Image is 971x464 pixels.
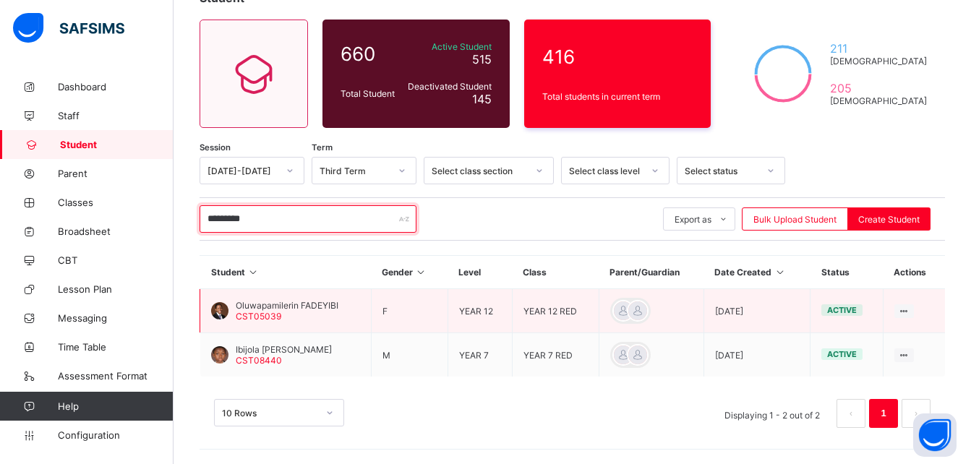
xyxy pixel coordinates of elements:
[448,333,512,377] td: YEAR 7
[208,166,278,176] div: [DATE]-[DATE]
[542,46,693,68] span: 416
[312,142,333,152] span: Term
[869,399,898,428] li: 1
[58,283,174,295] span: Lesson Plan
[58,168,174,179] span: Parent
[512,289,599,333] td: YEAR 12 RED
[512,256,599,289] th: Class
[448,289,512,333] td: YEAR 12
[58,400,173,412] span: Help
[200,142,231,152] span: Session
[406,81,492,92] span: Deactivated Student
[58,110,174,121] span: Staff
[247,267,260,278] i: Sort in Ascending Order
[58,197,174,208] span: Classes
[58,370,174,382] span: Assessment Format
[236,311,281,322] span: CST05039
[830,81,927,95] span: 205
[236,355,282,366] span: CST08440
[827,305,857,315] span: active
[837,399,865,428] li: 上一页
[714,399,831,428] li: Displaying 1 - 2 out of 2
[472,52,492,66] span: 515
[337,85,402,103] div: Total Student
[58,341,174,353] span: Time Table
[599,256,703,289] th: Parent/Guardian
[569,166,643,176] div: Select class level
[320,166,390,176] div: Third Term
[60,139,174,150] span: Student
[58,81,174,93] span: Dashboard
[222,408,317,418] div: 10 Rows
[542,91,693,102] span: Total students in current term
[685,166,758,176] div: Select status
[858,214,920,225] span: Create Student
[371,289,448,333] td: F
[371,333,448,377] td: M
[448,256,512,289] th: Level
[236,344,332,355] span: Ibijola [PERSON_NAME]
[810,256,884,289] th: Status
[58,429,173,441] span: Configuration
[830,41,927,56] span: 211
[200,256,372,289] th: Student
[512,333,599,377] td: YEAR 7 RED
[472,92,492,106] span: 145
[58,312,174,324] span: Messaging
[837,399,865,428] button: prev page
[13,13,124,43] img: safsims
[371,256,448,289] th: Gender
[432,166,527,176] div: Select class section
[236,300,338,311] span: Oluwapamilerin FADEYIBI
[415,267,427,278] i: Sort in Ascending Order
[902,399,931,428] button: next page
[58,254,174,266] span: CBT
[753,214,837,225] span: Bulk Upload Student
[774,267,786,278] i: Sort in Ascending Order
[902,399,931,428] li: 下一页
[675,214,711,225] span: Export as
[341,43,398,65] span: 660
[827,349,857,359] span: active
[703,256,810,289] th: Date Created
[876,404,890,423] a: 1
[883,256,945,289] th: Actions
[58,225,174,237] span: Broadsheet
[703,289,810,333] td: [DATE]
[830,56,927,66] span: [DEMOGRAPHIC_DATA]
[703,333,810,377] td: [DATE]
[913,413,957,457] button: Open asap
[406,41,492,52] span: Active Student
[830,95,927,106] span: [DEMOGRAPHIC_DATA]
